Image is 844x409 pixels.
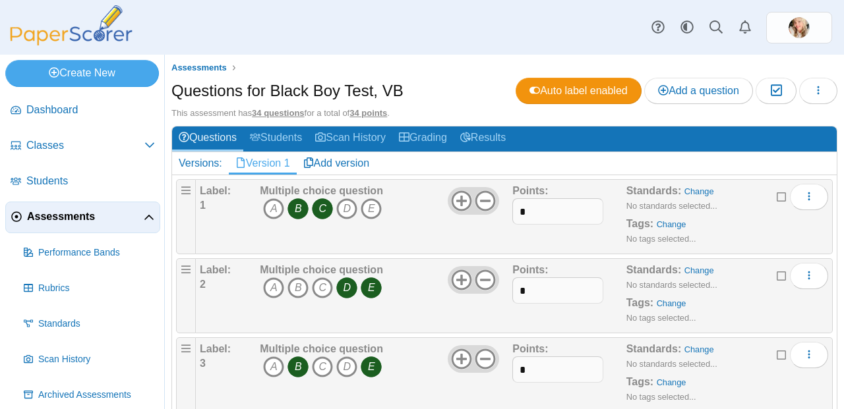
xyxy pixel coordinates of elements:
b: Points: [512,264,548,275]
span: Auto label enabled [529,85,628,96]
span: Archived Assessments [38,389,155,402]
u: 34 points [349,108,387,118]
a: Dashboard [5,95,160,126]
a: Assessments [5,202,160,233]
a: Scan History [309,126,392,151]
a: Change [657,298,686,308]
button: More options [790,342,828,368]
b: Tags: [626,297,653,308]
small: No standards selected... [626,201,717,211]
a: Change [684,186,714,196]
div: This assessment has for a total of . [171,107,837,119]
i: C [312,277,333,298]
div: Drag handle [176,179,196,254]
b: Label: [200,264,231,275]
button: More options [790,184,828,210]
i: D [336,356,357,377]
span: Assessments [27,209,144,224]
b: Tags: [626,218,653,229]
a: Change [657,219,686,229]
span: Classes [26,138,144,153]
a: Students [5,166,160,198]
small: No tags selected... [626,234,696,244]
a: Grading [392,126,454,151]
u: 34 questions [252,108,304,118]
a: PaperScorer [5,36,137,47]
i: B [287,198,309,219]
span: Standards [38,317,155,331]
div: Drag handle [176,258,196,333]
i: C [312,356,333,377]
small: No tags selected... [626,392,696,402]
b: Label: [200,185,231,196]
b: 3 [200,358,206,369]
img: ps.HV3yfmwQcamTYksb [789,17,810,38]
a: Results [454,126,512,151]
i: D [336,277,357,298]
a: Standards [18,308,160,340]
a: Assessments [168,60,230,76]
a: Rubrics [18,273,160,304]
i: C [312,198,333,219]
b: Standards: [626,185,682,196]
span: Performance Bands [38,246,155,259]
span: Dashboard [26,103,155,117]
a: Add a question [644,78,753,104]
b: Multiple choice question [260,264,383,275]
a: Change [657,377,686,387]
small: No tags selected... [626,313,696,323]
span: Rubrics [38,282,155,295]
a: Performance Bands [18,237,160,269]
a: Auto label enabled [516,78,642,104]
b: Standards: [626,264,682,275]
i: A [263,198,284,219]
b: Tags: [626,376,653,387]
i: A [263,356,284,377]
a: Classes [5,130,160,162]
i: D [336,198,357,219]
h1: Questions for Black Boy Test, VB [171,80,404,102]
div: Versions: [172,152,229,175]
i: B [287,356,309,377]
span: Rachelle Friberg [789,17,810,38]
a: ps.HV3yfmwQcamTYksb [766,12,832,43]
small: No standards selected... [626,359,717,369]
span: Add a question [658,85,739,96]
span: Assessments [171,63,227,72]
a: Add version [297,152,377,175]
a: Change [684,344,714,354]
b: Points: [512,343,548,354]
a: Create New [5,60,159,86]
i: E [361,198,382,219]
span: Students [26,174,155,188]
a: Scan History [18,344,160,375]
a: Questions [172,126,243,151]
i: B [287,277,309,298]
small: No standards selected... [626,280,717,290]
button: More options [790,263,828,289]
b: 1 [200,200,206,211]
b: Multiple choice question [260,185,383,196]
i: E [361,277,382,298]
i: A [263,277,284,298]
a: Students [243,126,309,151]
i: E [361,356,382,377]
a: Alerts [731,13,760,42]
a: Change [684,265,714,275]
img: PaperScorer [5,5,137,45]
b: Label: [200,343,231,354]
b: Standards: [626,343,682,354]
a: Version 1 [229,152,297,175]
b: Multiple choice question [260,343,383,354]
span: Scan History [38,353,155,366]
b: 2 [200,279,206,290]
b: Points: [512,185,548,196]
